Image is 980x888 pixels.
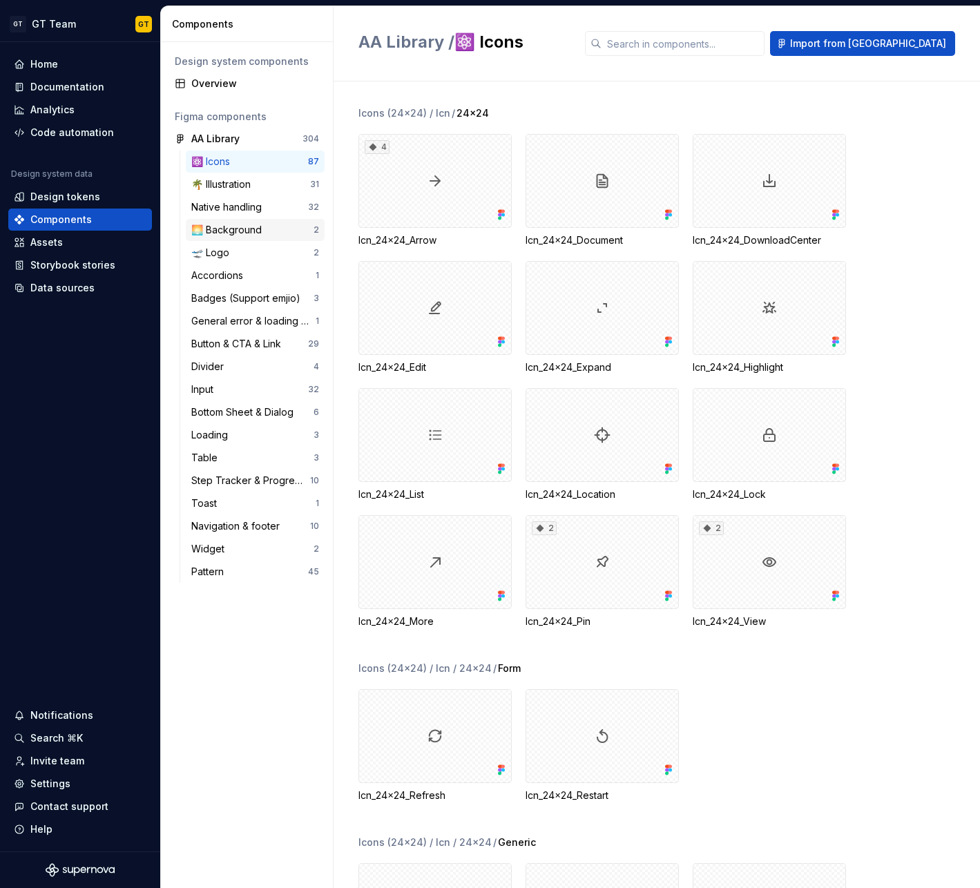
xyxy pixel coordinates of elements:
div: 2 [314,224,319,235]
div: Icn_24x24_Lock [693,488,846,501]
div: Toast [191,496,222,510]
a: Native handling32 [186,196,325,218]
div: Data sources [30,281,95,295]
a: Button & CTA & Link29 [186,333,325,355]
div: Overview [191,77,319,90]
div: Documentation [30,80,104,94]
a: General error & loading handling1 [186,310,325,332]
div: Components [172,17,327,31]
div: Icons (24x24) / Icn [358,106,450,120]
a: Navigation & footer10 [186,515,325,537]
a: Documentation [8,76,152,98]
div: 2Icn_24x24_Pin [526,515,679,628]
a: Loading3 [186,424,325,446]
div: Widget [191,542,230,556]
a: Pattern45 [186,561,325,583]
span: / [493,662,497,675]
div: Icn_24x24_Edit [358,261,512,374]
div: Icn_24x24_Restart [526,789,679,802]
a: Badges (Support emjio)3 [186,287,325,309]
button: Search ⌘K [8,727,152,749]
div: Notifications [30,708,93,722]
input: Search in components... [602,31,765,56]
div: Icn_24x24_DownloadCenter [693,134,846,247]
div: Home [30,57,58,71]
div: AA Library [191,132,240,146]
div: 10 [310,521,319,532]
div: 3 [314,452,319,463]
a: 🛫 Logo2 [186,242,325,264]
div: Loading [191,428,233,442]
div: 4 [314,361,319,372]
span: Import from [GEOGRAPHIC_DATA] [790,37,946,50]
div: Invite team [30,754,84,768]
div: Icn_24x24_Expand [526,360,679,374]
a: ⚛️ Icons87 [186,151,325,173]
div: Pattern [191,565,229,579]
button: Notifications [8,704,152,726]
div: 6 [314,407,319,418]
div: 🌴 Illustration [191,177,256,191]
div: Figma components [175,110,319,124]
a: Divider4 [186,356,325,378]
div: 2 [699,521,724,535]
div: Bottom Sheet & Dialog [191,405,299,419]
a: Step Tracker & Progress bar & Pagination10 [186,470,325,492]
div: Divider [191,360,229,374]
div: Accordions [191,269,249,282]
div: 🌅 Background [191,223,267,237]
div: 3 [314,293,319,304]
a: Data sources [8,277,152,299]
div: Icn_24x24_List [358,488,512,501]
div: 10 [310,475,319,486]
a: Assets [8,231,152,253]
a: Code automation [8,122,152,144]
div: Step Tracker & Progress bar & Pagination [191,474,310,488]
a: Toast1 [186,492,325,514]
div: 3 [314,429,319,441]
a: Storybook stories [8,254,152,276]
div: Icn_24x24_DownloadCenter [693,233,846,247]
a: Widget2 [186,538,325,560]
div: 2Icn_24x24_View [693,515,846,628]
div: Badges (Support emjio) [191,291,306,305]
div: Icn_24x24_Edit [358,360,512,374]
span: AA Library / [358,32,454,52]
a: Table3 [186,447,325,469]
div: 1 [316,498,319,509]
div: Icn_24x24_Lock [693,388,846,501]
div: Icn_24x24_Highlight [693,360,846,374]
div: 87 [308,156,319,167]
div: Icn_24x24_More [358,615,512,628]
a: Supernova Logo [46,863,115,877]
div: Storybook stories [30,258,115,272]
div: 2 [314,247,319,258]
a: Input32 [186,378,325,400]
h2: ⚛️ Icons [358,31,568,53]
div: Icn_24x24_View [693,615,846,628]
button: Help [8,818,152,840]
span: Generic [498,836,536,849]
a: Accordions1 [186,264,325,287]
a: 🌴 Illustration31 [186,173,325,195]
div: Icn_24x24_Document [526,134,679,247]
div: 1 [316,316,319,327]
div: Components [30,213,92,226]
div: Analytics [30,103,75,117]
div: General error & loading handling [191,314,316,328]
div: Icn_24x24_Refresh [358,789,512,802]
div: Icn_24x24_Location [526,488,679,501]
a: Analytics [8,99,152,121]
a: AA Library304 [169,128,325,150]
div: 4Icn_24x24_Arrow [358,134,512,247]
div: Icn_24x24_Refresh [358,689,512,802]
div: GT [138,19,149,30]
div: Design tokens [30,190,100,204]
a: Components [8,209,152,231]
div: Icn_24x24_Expand [526,261,679,374]
div: Button & CTA & Link [191,337,287,351]
div: 🛫 Logo [191,246,235,260]
div: Code automation [30,126,114,139]
div: Navigation & footer [191,519,285,533]
div: GT Team [32,17,76,31]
